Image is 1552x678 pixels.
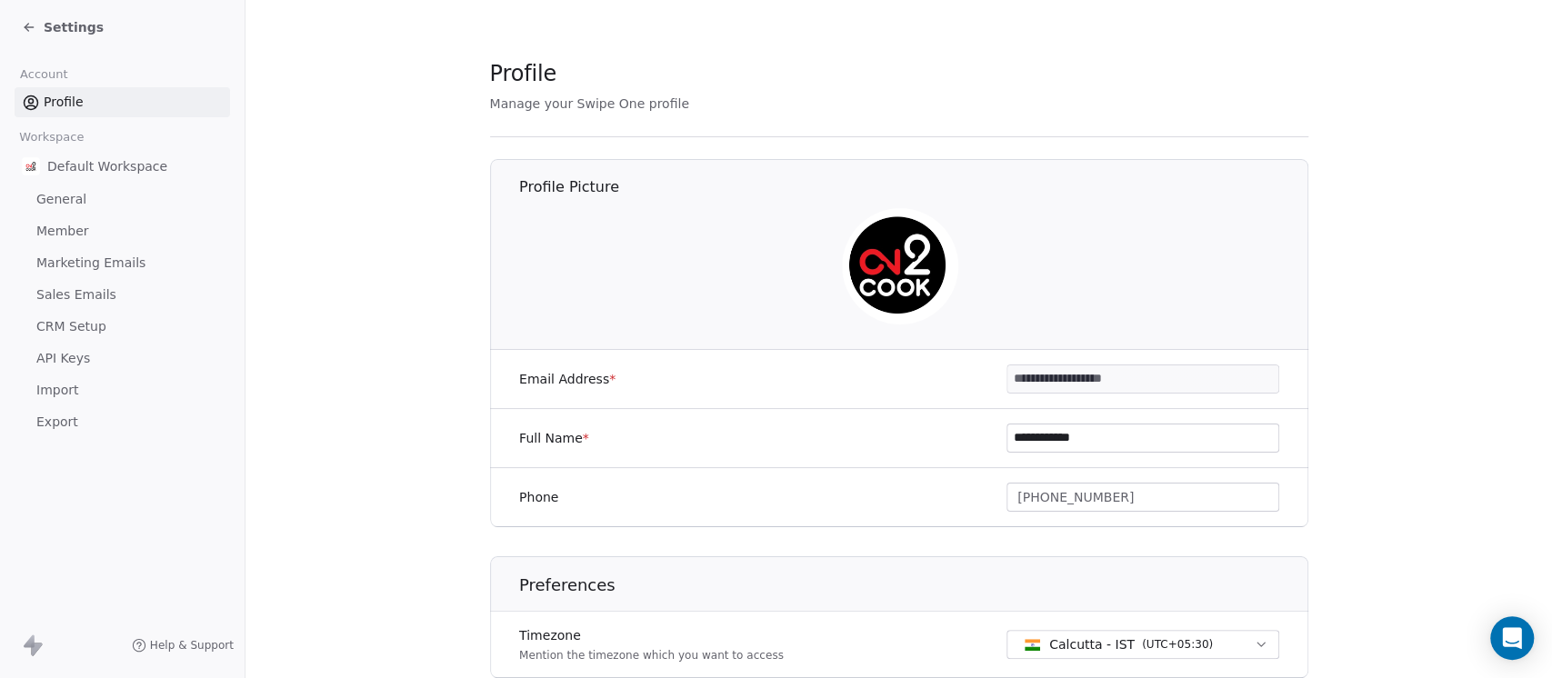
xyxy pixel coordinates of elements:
img: on2cook%20logo-04%20copy.jpg [22,157,40,175]
span: Profile [490,60,557,87]
span: Workspace [12,124,92,151]
a: Export [15,407,230,437]
div: Open Intercom Messenger [1490,616,1534,660]
span: Export [36,413,78,432]
span: Manage your Swipe One profile [490,96,689,111]
span: ( UTC+05:30 ) [1141,636,1212,653]
span: API Keys [36,349,90,368]
a: Settings [22,18,104,36]
button: [PHONE_NUMBER] [1006,483,1279,512]
a: General [15,184,230,214]
span: General [36,190,86,209]
h1: Preferences [519,574,1309,596]
label: Phone [519,488,558,506]
a: API Keys [15,344,230,374]
span: Sales Emails [36,285,116,304]
a: Import [15,375,230,405]
a: Member [15,216,230,246]
img: Screenshot%202025-06-25%20095108.png [841,208,957,324]
span: Calcutta - IST [1049,635,1135,653]
p: Mention the timezone which you want to access [519,648,784,663]
label: Timezone [519,626,784,644]
span: Member [36,222,89,241]
a: Marketing Emails [15,248,230,278]
span: Marketing Emails [36,254,145,273]
a: Profile [15,87,230,117]
span: Import [36,381,78,400]
h1: Profile Picture [519,177,1309,197]
span: Settings [44,18,104,36]
a: CRM Setup [15,312,230,342]
span: Default Workspace [47,157,167,175]
label: Email Address [519,370,616,388]
span: [PHONE_NUMBER] [1017,488,1134,507]
span: Profile [44,93,84,112]
a: Help & Support [132,638,234,653]
span: Account [12,61,75,88]
a: Sales Emails [15,280,230,310]
button: Calcutta - IST(UTC+05:30) [1006,630,1279,659]
span: Help & Support [150,638,234,653]
label: Full Name [519,429,589,447]
span: CRM Setup [36,317,106,336]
